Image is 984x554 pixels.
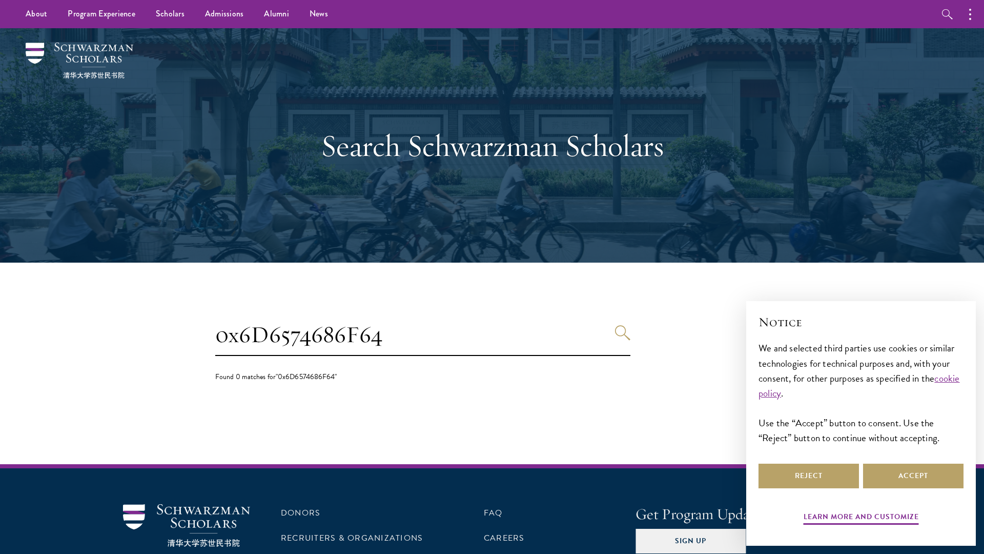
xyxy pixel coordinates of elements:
[635,504,861,525] h4: Get Program Updates
[484,507,503,519] a: FAQ
[758,464,859,488] button: Reject
[276,371,337,382] span: "0x6D6574686F64"
[123,504,250,547] img: Schwarzman Scholars
[315,127,669,164] h1: Search Schwarzman Scholars
[281,507,320,519] a: Donors
[635,529,746,553] button: Sign Up
[758,341,963,445] div: We and selected third parties use cookies or similar technologies for technical purposes and, wit...
[215,371,630,382] div: Found 0 matches for
[758,371,960,401] a: cookie policy
[281,532,423,544] a: Recruiters & Organizations
[26,43,133,78] img: Schwarzman Scholars
[863,464,963,488] button: Accept
[484,532,525,544] a: Careers
[758,313,963,331] h2: Notice
[215,314,630,356] input: Search
[615,325,630,341] button: Search
[804,510,919,526] button: Learn more and customize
